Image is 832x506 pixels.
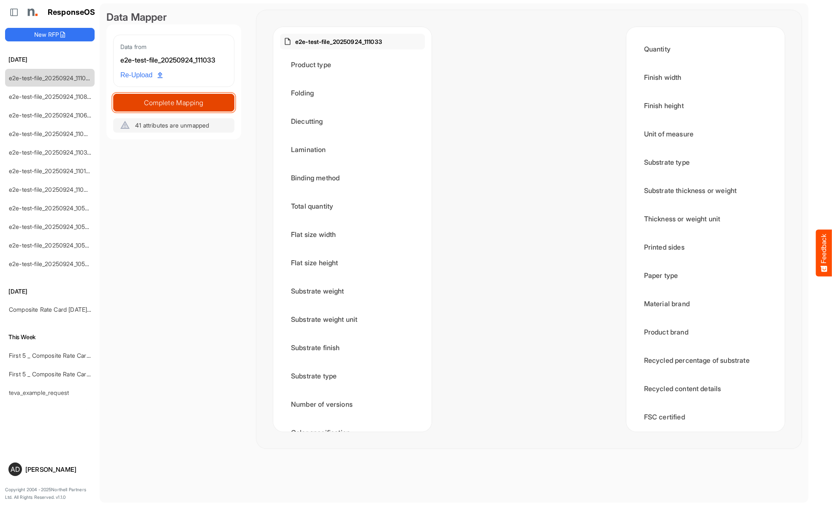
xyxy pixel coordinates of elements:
[117,67,166,83] a: Re-Upload
[5,332,95,342] h6: This Week
[9,260,95,267] a: e2e-test-file_20250924_105226
[280,80,425,106] div: Folding
[633,206,778,232] div: Thickness or weight unit
[633,177,778,204] div: Substrate thickness or weight
[114,97,234,109] span: Complete Mapping
[816,230,832,277] button: Feedback
[280,363,425,389] div: Substrate type
[280,419,425,446] div: Color specification
[633,319,778,345] div: Product brand
[280,335,425,361] div: Substrate finish
[633,149,778,175] div: Substrate type
[9,242,94,249] a: e2e-test-file_20250924_105318
[295,37,382,46] p: e2e-test-file_20250924_111033
[113,94,234,112] button: Complete Mapping
[106,10,241,24] div: Data Mapper
[9,370,119,378] a: First 5 _ Composite Rate Card [DATE] (2)
[11,466,20,473] span: AD
[5,486,95,501] p: Copyright 2004 - 2025 Northell Partners Ltd. All Rights Reserved. v 1.1.0
[9,223,95,230] a: e2e-test-file_20250924_105529
[280,391,425,417] div: Number of versions
[633,262,778,288] div: Paper type
[280,221,425,248] div: Flat size width
[9,306,109,313] a: Composite Rate Card [DATE]_smaller
[9,352,119,359] a: First 5 _ Composite Rate Card [DATE] (2)
[120,70,163,81] span: Re-Upload
[5,287,95,296] h6: [DATE]
[633,64,778,90] div: Finish width
[280,136,425,163] div: Lamination
[633,347,778,373] div: Recycled percentage of substrate
[633,92,778,119] div: Finish height
[120,42,227,52] div: Data from
[9,112,95,119] a: e2e-test-file_20250924_110646
[25,466,91,473] div: [PERSON_NAME]
[9,93,95,100] a: e2e-test-file_20250924_110803
[9,167,93,174] a: e2e-test-file_20250924_110146
[633,375,778,402] div: Recycled content details
[280,278,425,304] div: Substrate weight
[280,165,425,191] div: Binding method
[633,36,778,62] div: Quantity
[280,193,425,219] div: Total quantity
[9,149,95,156] a: e2e-test-file_20250924_110305
[120,55,227,66] div: e2e-test-file_20250924_111033
[280,108,425,134] div: Diecutting
[5,28,95,41] button: New RFP
[9,74,93,82] a: e2e-test-file_20250924_111033
[633,404,778,430] div: FSC certified
[9,186,95,193] a: e2e-test-file_20250924_110035
[280,306,425,332] div: Substrate weight unit
[9,389,69,396] a: teva_example_request
[280,52,425,78] div: Product type
[633,121,778,147] div: Unit of measure
[633,234,778,260] div: Printed sides
[48,8,95,17] h1: ResponseOS
[633,291,778,317] div: Material brand
[5,55,95,64] h6: [DATE]
[9,130,95,137] a: e2e-test-file_20250924_110422
[135,122,209,129] span: 41 attributes are unmapped
[280,250,425,276] div: Flat size height
[23,4,40,21] img: Northell
[9,204,95,212] a: e2e-test-file_20250924_105914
